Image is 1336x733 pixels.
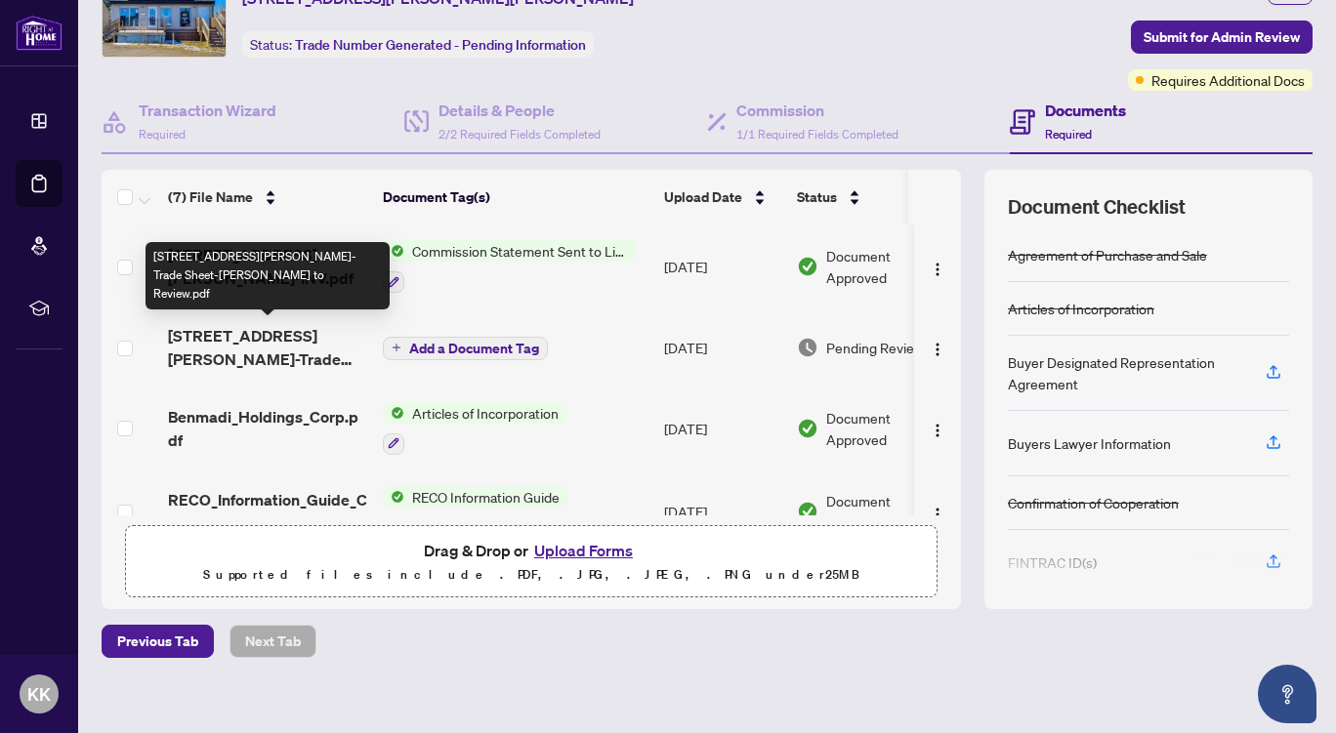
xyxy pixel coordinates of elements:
div: Buyers Lawyer Information [1008,432,1171,454]
span: Required [139,127,186,142]
span: Document Approved [826,245,947,288]
span: Upload Date [664,186,742,208]
img: Document Status [797,337,818,358]
img: Document Status [797,501,818,522]
button: Open asap [1258,665,1316,723]
div: FINTRAC ID(s) [1008,551,1097,573]
span: 2/2 Required Fields Completed [438,127,601,142]
button: Logo [922,496,953,527]
span: Drag & Drop or [424,538,639,563]
button: Logo [922,413,953,444]
th: (7) File Name [160,170,375,224]
img: Logo [930,262,945,277]
span: Add a Document Tag [409,342,539,355]
span: Commission Statement Sent to Listing Brokerage [404,240,636,262]
button: Next Tab [230,625,316,658]
span: Required [1045,127,1092,142]
h4: Transaction Wizard [139,99,276,122]
img: Status Icon [383,402,404,424]
button: Previous Tab [102,625,214,658]
div: Status: [242,31,594,58]
p: Supported files include .PDF, .JPG, .JPEG, .PNG under 25 MB [138,563,925,587]
img: Logo [930,423,945,438]
span: Benmadi_Holdings_Corp.pdf [168,405,367,452]
span: Document Approved [826,490,947,533]
div: Articles of Incorporation [1008,298,1154,319]
th: Status [789,170,955,224]
div: Confirmation of Cooperation [1008,492,1179,513]
button: Logo [922,332,953,363]
img: Status Icon [383,240,404,262]
span: Document Checklist [1008,193,1186,221]
span: RECO Information Guide [404,486,567,508]
span: Document Approved [826,407,947,450]
div: Agreement of Purchase and Sale [1008,244,1207,265]
button: Add a Document Tag [383,337,548,360]
th: Document Tag(s) [375,170,656,224]
span: [STREET_ADDRESS][PERSON_NAME]-Trade Sheet-[PERSON_NAME] to Review.pdf [168,324,367,371]
span: Status [797,186,837,208]
button: Status IconRECO Information Guide [383,486,567,539]
span: Articles of Incorporation [404,402,566,424]
span: (7) File Name [168,186,253,208]
img: logo [16,15,63,51]
img: Document Status [797,256,818,277]
button: Logo [922,251,953,282]
button: Status IconArticles of Incorporation [383,402,566,455]
h4: Documents [1045,99,1126,122]
span: Drag & Drop orUpload FormsSupported files include .PDF, .JPG, .JPEG, .PNG under25MB [126,526,937,598]
td: [DATE] [656,470,789,554]
span: plus [392,343,401,352]
span: Requires Additional Docs [1151,69,1305,91]
span: Submit for Admin Review [1144,21,1300,53]
td: [DATE] [656,224,789,308]
span: Trade Number Generated - Pending Information [295,36,586,54]
span: 1/1 Required Fields Completed [736,127,898,142]
h4: Details & People [438,99,601,122]
img: Logo [930,507,945,522]
img: Document Status [797,418,818,439]
span: Pending Review [826,337,924,358]
div: Buyer Designated Representation Agreement [1008,351,1242,394]
img: Logo [930,342,945,357]
img: Status Icon [383,486,404,508]
td: [DATE] [656,387,789,470]
span: KK [27,680,51,708]
span: Previous Tab [117,626,198,657]
button: Submit for Admin Review [1131,20,1313,54]
span: RECO_Information_Guide_Commercial.pdf [168,488,367,535]
td: [DATE] [656,308,789,387]
button: Add a Document Tag [383,335,548,360]
button: Status IconCommission Statement Sent to Listing Brokerage [383,240,636,293]
button: Upload Forms [528,538,639,563]
div: [STREET_ADDRESS][PERSON_NAME]-Trade Sheet-[PERSON_NAME] to Review.pdf [146,242,390,309]
th: Upload Date [656,170,789,224]
h4: Commission [736,99,898,122]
